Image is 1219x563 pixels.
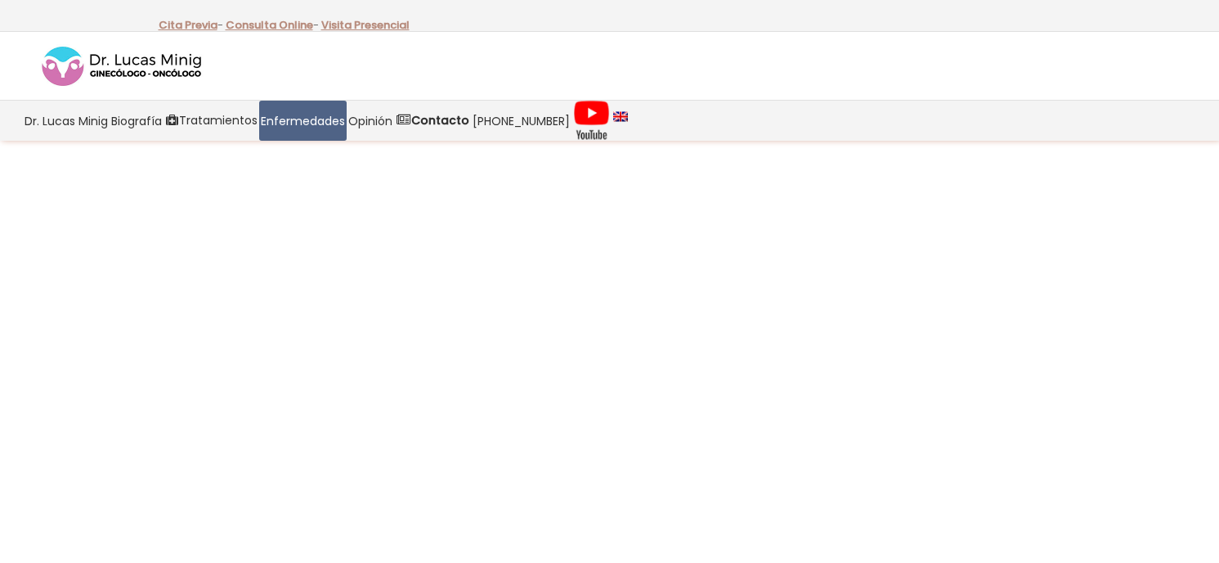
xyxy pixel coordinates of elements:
[394,101,471,141] a: Contacto
[261,111,345,130] span: Enfermedades
[347,101,394,141] a: Opinión
[411,112,469,128] strong: Contacto
[321,17,410,33] a: Visita Presencial
[111,111,162,130] span: Biografía
[612,101,630,141] a: language english
[164,101,259,141] a: Tratamientos
[471,101,571,141] a: [PHONE_NUMBER]
[23,101,110,141] a: Dr. Lucas Minig
[179,111,258,130] span: Tratamientos
[473,111,570,130] span: [PHONE_NUMBER]
[159,17,217,33] a: Cita Previa
[25,111,108,130] span: Dr. Lucas Minig
[226,17,313,33] a: Consulta Online
[613,111,628,121] img: language english
[159,15,223,36] p: -
[110,101,164,141] a: Biografía
[573,100,610,141] img: Videos Youtube Ginecología
[226,15,319,36] p: -
[571,101,612,141] a: Videos Youtube Ginecología
[348,111,392,130] span: Opinión
[259,101,347,141] a: Enfermedades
